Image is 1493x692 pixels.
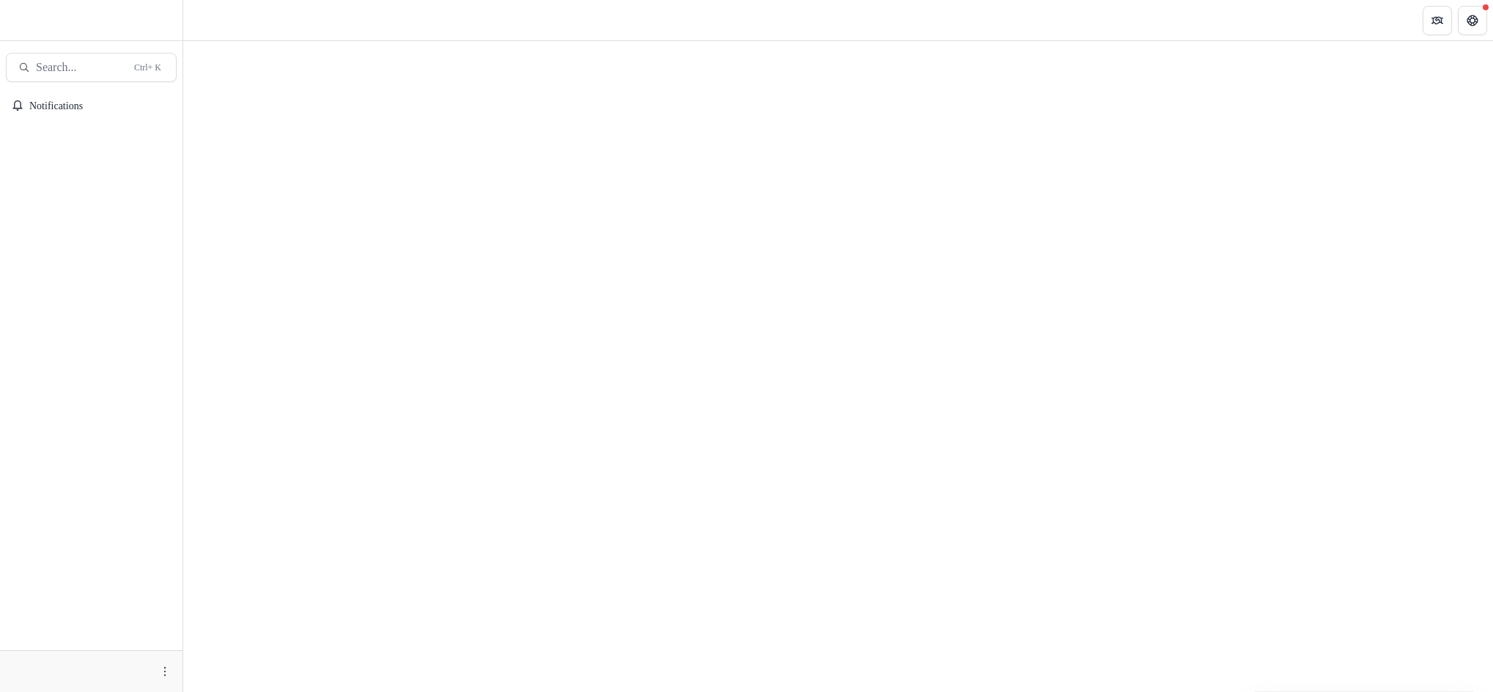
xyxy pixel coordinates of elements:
[6,94,177,117] button: Notifications
[156,663,174,680] button: More
[1458,6,1487,35] button: Get Help
[128,59,164,76] div: Ctrl + K
[1423,6,1452,35] button: Partners
[6,53,177,82] button: Search...
[36,60,122,74] span: Search...
[29,100,171,112] span: Notifications
[189,10,251,31] nav: breadcrumb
